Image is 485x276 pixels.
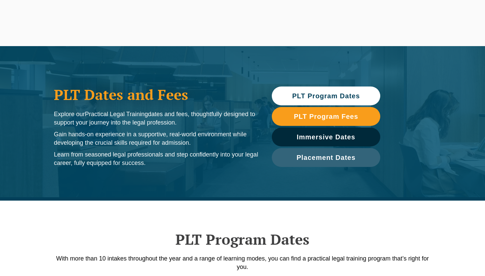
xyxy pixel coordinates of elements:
[85,111,148,117] span: Practical Legal Training
[294,113,358,120] span: PLT Program Fees
[272,128,380,146] a: Immersive Dates
[292,93,360,99] span: PLT Program Dates
[51,254,434,271] p: With more than 10 intakes throughout the year and a range of learning modes, you can find a pract...
[272,87,380,105] a: PLT Program Dates
[296,154,355,161] span: Placement Dates
[272,107,380,126] a: PLT Program Fees
[54,86,258,103] h1: PLT Dates and Fees
[54,150,258,167] p: Learn from seasoned legal professionals and step confidently into your legal career, fully equipp...
[54,130,258,147] p: Gain hands-on experience in a supportive, real-world environment while developing the crucial ski...
[51,231,434,248] h2: PLT Program Dates
[54,110,258,127] p: Explore our dates and fees, thoughtfully designed to support your journey into the legal profession.
[272,148,380,167] a: Placement Dates
[297,134,355,140] span: Immersive Dates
